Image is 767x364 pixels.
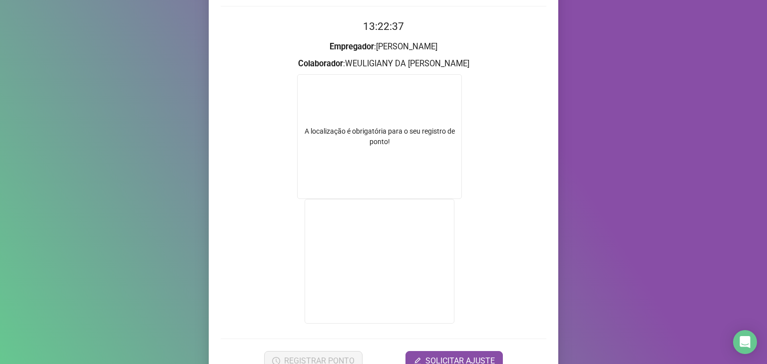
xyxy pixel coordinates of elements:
[330,42,374,51] strong: Empregador
[733,330,757,354] div: Open Intercom Messenger
[298,126,461,147] div: A localização é obrigatória para o seu registro de ponto!
[363,20,404,32] time: 13:22:37
[221,57,546,70] h3: : WEULIGIANY DA [PERSON_NAME]
[221,40,546,53] h3: : [PERSON_NAME]
[298,59,343,68] strong: Colaborador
